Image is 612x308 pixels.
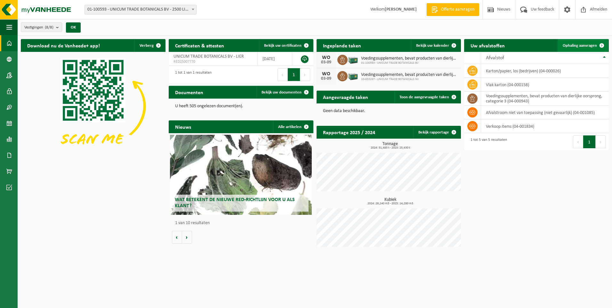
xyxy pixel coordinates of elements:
span: Verberg [140,44,154,48]
span: 2024: 51,485 t - 2025: 25,430 t [320,146,461,150]
td: vlak karton (04-000158) [481,78,609,92]
a: Toon de aangevraagde taken [394,91,460,103]
h2: Download nu de Vanheede+ app! [21,39,106,52]
span: Bekijk uw kalender [416,44,449,48]
span: Wat betekent de nieuwe RED-richtlijn voor u als klant? [175,197,295,208]
button: Previous [278,68,288,81]
span: RED25007770 [173,59,253,64]
div: 1 tot 5 van 5 resultaten [467,135,507,149]
td: afvalstroom niet van toepassing (niet gevaarlijk) (04-001085) [481,106,609,119]
img: PB-LB-0680-HPE-GN-01 [348,70,358,81]
a: Ophaling aanvragen [558,39,608,52]
a: Alle artikelen [273,120,313,133]
span: Afvalstof [486,55,504,61]
div: 03-09 [320,77,333,81]
p: Geen data beschikbaar. [323,109,455,113]
span: 2024: 29,240 m3 - 2025: 14,280 m3 [320,202,461,205]
p: U heeft 505 ongelezen document(en). [175,104,307,109]
span: Toon de aangevraagde taken [399,95,449,99]
button: Next [596,135,606,148]
h2: Documenten [169,86,210,98]
td: verkoop items (04-001834) [481,119,609,133]
a: Offerte aanvragen [426,3,479,16]
h2: Rapportage 2025 / 2024 [317,126,382,138]
div: 03-09 [320,60,333,65]
div: WO [320,55,333,60]
a: Bekijk uw documenten [256,86,313,99]
h2: Certificaten & attesten [169,39,230,52]
td: [DATE] [258,52,292,66]
td: karton/papier, los (bedrijven) (04-000026) [481,64,609,78]
button: 1 [288,68,300,81]
img: PB-LB-0680-HPE-GN-01 [348,54,358,65]
button: OK [66,22,81,33]
span: Bekijk uw certificaten [264,44,302,48]
h3: Tonnage [320,142,461,150]
h3: Kubiek [320,198,461,205]
span: 01-100593 - UNICUM TRADE BOTANICALS BV - 2500 LIER, JOSEPH VAN INSTRAAT 21 [85,5,197,14]
span: UNICUM TRADE BOTANICALS BV - LIER [173,54,244,59]
img: Download de VHEPlus App [21,52,165,160]
span: Voedingssupplementen, bevat producten van dierlijke oorsprong, categorie 3 [361,56,458,61]
span: Bekijk uw documenten [262,90,302,94]
h2: Uw afvalstoffen [464,39,511,52]
td: voedingssupplementen, bevat producten van dierlijke oorsprong, categorie 3 (04-000943) [481,92,609,106]
span: Ophaling aanvragen [563,44,597,48]
span: Voedingssupplementen, bevat producten van dierlijke oorsprong, categorie 3 [361,72,458,77]
div: 1 tot 1 van 1 resultaten [172,68,212,82]
span: 10-853297 - UNICUM TRADE BOTANICALS NV [361,77,458,81]
button: 1 [583,135,596,148]
span: Offerte aanvragen [439,6,476,13]
button: Volgende [182,231,192,244]
h2: Nieuws [169,120,197,133]
p: 1 van 10 resultaten [175,221,310,225]
button: Verberg [134,39,165,52]
span: 01-100593 - UNICUM TRADE BOTANICALS BV [361,61,458,65]
button: Previous [573,135,583,148]
span: 01-100593 - UNICUM TRADE BOTANICALS BV - 2500 LIER, JOSEPH VAN INSTRAAT 21 [85,5,196,14]
span: Vestigingen [24,23,53,32]
a: Bekijk rapportage [413,126,460,139]
h2: Ingeplande taken [317,39,367,52]
a: Bekijk uw certificaten [259,39,313,52]
button: Vorige [172,231,182,244]
count: (8/8) [45,25,53,29]
div: WO [320,71,333,77]
a: Bekijk uw kalender [411,39,460,52]
button: Vestigingen(8/8) [21,22,62,32]
h2: Aangevraagde taken [317,91,374,103]
strong: [PERSON_NAME] [385,7,417,12]
a: Wat betekent de nieuwe RED-richtlijn voor u als klant? [170,135,312,215]
button: Next [300,68,310,81]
